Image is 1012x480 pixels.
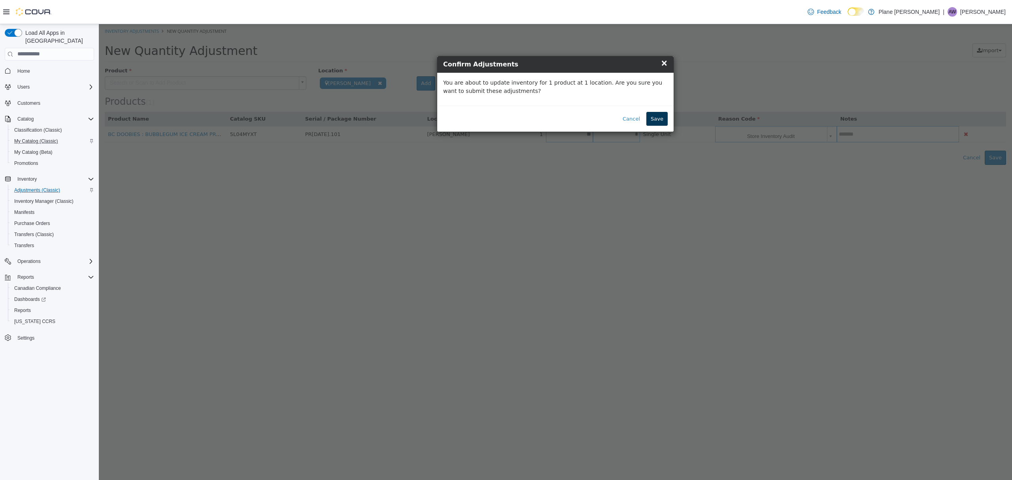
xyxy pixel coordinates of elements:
button: Transfers (Classic) [8,229,97,240]
span: Reports [17,274,34,280]
span: Washington CCRS [11,317,94,326]
span: Users [14,82,94,92]
button: Settings [2,332,97,343]
button: Catalog [2,113,97,125]
button: Operations [2,256,97,267]
button: Customers [2,97,97,109]
span: Operations [17,258,41,265]
img: Cova [16,8,51,16]
span: Transfers [11,241,94,250]
span: Promotions [11,159,94,168]
button: Home [2,65,97,77]
span: My Catalog (Beta) [11,147,94,157]
button: Classification (Classic) [8,125,97,136]
a: Customers [14,98,43,108]
a: Reports [11,306,34,315]
a: Dashboards [8,294,97,305]
button: Save [548,88,569,102]
span: My Catalog (Classic) [14,138,58,144]
span: Promotions [14,160,38,166]
button: Adjustments (Classic) [8,185,97,196]
span: Purchase Orders [11,219,94,228]
span: Catalog [14,114,94,124]
span: Settings [14,333,94,342]
span: Classification (Classic) [14,127,62,133]
button: Cancel [519,88,546,102]
span: Canadian Compliance [14,285,61,291]
a: Canadian Compliance [11,283,64,293]
span: [US_STATE] CCRS [14,318,55,325]
span: Transfers [14,242,34,249]
span: AW [948,7,956,17]
a: Dashboards [11,295,49,304]
input: Dark Mode [848,8,864,16]
span: Reports [14,272,94,282]
button: Promotions [8,158,97,169]
button: My Catalog (Classic) [8,136,97,147]
a: [US_STATE] CCRS [11,317,59,326]
button: Operations [14,257,44,266]
a: My Catalog (Beta) [11,147,56,157]
h4: Confirm Adjustments [344,36,569,45]
span: Customers [17,100,40,106]
a: Home [14,66,33,76]
span: Purchase Orders [14,220,50,227]
span: Adjustments (Classic) [11,185,94,195]
button: Inventory [2,174,97,185]
span: Inventory [17,176,37,182]
span: Classification (Classic) [11,125,94,135]
span: Inventory Manager (Classic) [14,198,74,204]
a: Classification (Classic) [11,125,65,135]
button: Reports [8,305,97,316]
span: Load All Apps in [GEOGRAPHIC_DATA] [22,29,94,45]
button: Inventory Manager (Classic) [8,196,97,207]
button: My Catalog (Beta) [8,147,97,158]
span: Transfers (Classic) [14,231,54,238]
a: Adjustments (Classic) [11,185,63,195]
span: Home [17,68,30,74]
span: Manifests [11,208,94,217]
p: You are about to update inventory for 1 product at 1 location. Are you sure you want to submit th... [344,55,569,71]
a: Inventory Manager (Classic) [11,197,77,206]
button: Reports [14,272,37,282]
span: Home [14,66,94,76]
a: Promotions [11,159,42,168]
span: Catalog [17,116,34,122]
a: Purchase Orders [11,219,53,228]
button: Transfers [8,240,97,251]
span: Settings [17,335,34,341]
span: Inventory Manager (Classic) [11,197,94,206]
span: My Catalog (Classic) [11,136,94,146]
span: My Catalog (Beta) [14,149,53,155]
div: Auston Wilson [948,7,957,17]
button: Users [2,81,97,93]
span: Reports [14,307,31,314]
p: | [943,7,944,17]
span: Manifests [14,209,34,215]
span: Adjustments (Classic) [14,187,60,193]
span: Operations [14,257,94,266]
span: Customers [14,98,94,108]
button: Purchase Orders [8,218,97,229]
button: Inventory [14,174,40,184]
span: Inventory [14,174,94,184]
p: [PERSON_NAME] [960,7,1006,17]
a: Feedback [804,4,844,20]
a: My Catalog (Classic) [11,136,61,146]
span: Dashboards [11,295,94,304]
button: Reports [2,272,97,283]
span: Dashboards [14,296,46,302]
span: Users [17,84,30,90]
nav: Complex example [5,62,94,364]
a: Settings [14,333,38,343]
span: Feedback [817,8,841,16]
button: Users [14,82,33,92]
span: Transfers (Classic) [11,230,94,239]
a: Transfers [11,241,37,250]
span: Canadian Compliance [11,283,94,293]
button: Catalog [14,114,37,124]
p: Plane [PERSON_NAME] [878,7,940,17]
span: × [562,34,569,43]
button: [US_STATE] CCRS [8,316,97,327]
